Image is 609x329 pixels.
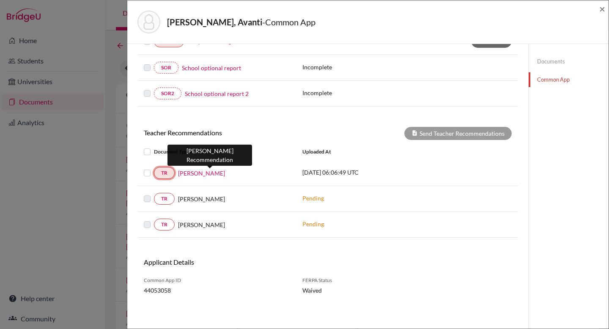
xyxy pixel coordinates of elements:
p: Pending [302,219,417,228]
a: SOR [154,62,178,74]
p: [DATE] 06:06:49 UTC [302,168,417,177]
span: × [599,3,605,15]
a: TR [154,167,175,179]
a: [PERSON_NAME] [178,169,225,178]
div: Send Teacher Recommendations [404,127,512,140]
div: Uploaded at [296,147,423,157]
span: - Common App [262,17,315,27]
a: TR [154,193,175,205]
p: Incomplete [302,63,390,71]
span: Common App ID [144,277,290,284]
span: Waived [302,286,385,295]
a: School optional report 2 [185,89,249,98]
p: Pending [302,194,417,203]
h6: Applicant Details [144,258,321,266]
a: Common App [529,72,609,87]
span: FERPA Status [302,277,385,284]
span: [PERSON_NAME] [178,195,225,203]
strong: [PERSON_NAME], Avanti [167,17,262,27]
button: Close [599,4,605,14]
div: [PERSON_NAME] Recommendation [167,145,252,166]
a: Documents [529,54,609,69]
span: [PERSON_NAME] [178,220,225,229]
span: 44053058 [144,286,290,295]
h6: Teacher Recommendations [137,129,328,137]
a: School optional report [182,63,241,72]
a: SOR2 [154,88,181,99]
a: TR [154,219,175,230]
p: Incomplete [302,88,390,97]
div: Document Type / Name [137,147,296,157]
